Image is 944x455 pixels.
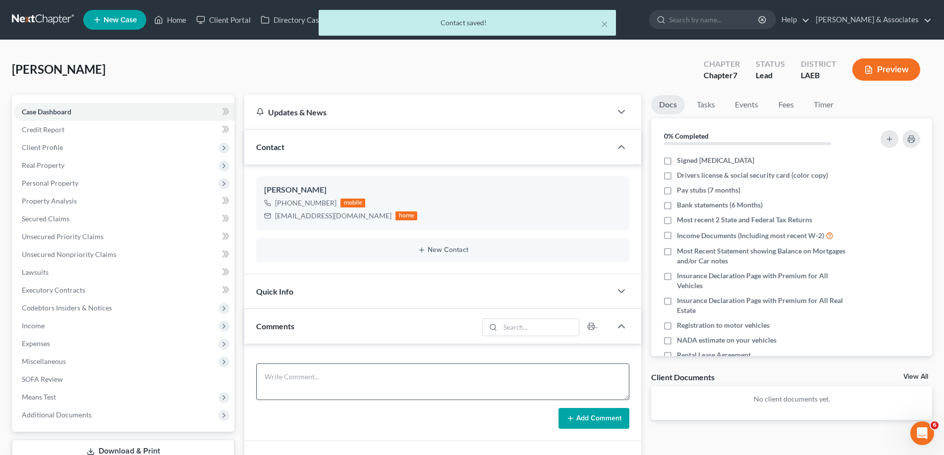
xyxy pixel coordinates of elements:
span: SOFA Review [22,375,63,383]
button: Preview [852,58,920,81]
a: Fees [770,95,802,114]
span: Insurance Declaration Page with Premium for All Real Estate [677,296,853,315]
span: Unsecured Priority Claims [22,232,104,241]
div: [PHONE_NUMBER] [275,198,336,208]
button: × [601,18,608,30]
a: Lawsuits [14,263,234,281]
a: Tasks [689,95,723,114]
p: No client documents yet. [659,394,924,404]
a: View All [903,373,928,380]
a: Property Analysis [14,192,234,210]
span: Pay stubs (7 months) [677,185,740,195]
div: Contact saved! [327,18,608,28]
span: Real Property [22,161,64,169]
span: Drivers license & social security card (color copy) [677,170,828,180]
span: Credit Report [22,125,64,134]
span: Bank statements (6 Months) [677,200,763,210]
span: Quick Info [256,287,293,296]
span: Insurance Declaration Page with Premium for All Vehicles [677,271,853,291]
span: Additional Documents [22,410,92,419]
span: Signed [MEDICAL_DATA] [677,155,754,165]
span: Expenses [22,339,50,348]
span: Contact [256,142,284,152]
a: Case Dashboard [14,103,234,121]
span: Unsecured Nonpriority Claims [22,250,116,258]
span: Codebtors Insiders & Notices [22,303,112,312]
span: Registration to motor vehicles [677,320,770,330]
span: Property Analysis [22,197,77,205]
span: 7 [733,70,737,80]
div: District [801,58,836,70]
span: Case Dashboard [22,107,71,116]
span: Client Profile [22,143,63,152]
div: Status [756,58,785,70]
input: Search... [500,319,579,336]
div: [EMAIL_ADDRESS][DOMAIN_NAME] [275,211,391,221]
div: Lead [756,70,785,81]
a: Unsecured Nonpriority Claims [14,246,234,263]
span: Secured Claims [22,214,69,223]
div: [PERSON_NAME] [264,184,621,196]
a: Events [727,95,766,114]
span: Means Test [22,393,56,401]
a: Timer [806,95,841,114]
a: Credit Report [14,121,234,139]
span: Personal Property [22,179,78,187]
span: Executory Contracts [22,286,85,294]
span: Comments [256,321,294,331]
div: Client Documents [651,372,715,382]
div: mobile [340,199,365,207]
div: Updates & News [256,107,600,117]
span: [PERSON_NAME] [12,62,106,76]
a: Docs [651,95,685,114]
div: LAEB [801,70,836,81]
span: Rental Lease Agreement [677,350,751,360]
span: Income Documents (Including most recent W-2) [677,231,824,241]
iframe: Intercom live chat [910,421,934,445]
span: Lawsuits [22,268,49,276]
div: Chapter [704,58,740,70]
span: Most Recent Statement showing Balance on Mortgages and/or Car notes [677,246,853,266]
div: Chapter [704,70,740,81]
button: New Contact [264,246,621,254]
span: Miscellaneous [22,357,66,365]
span: Income [22,321,45,330]
span: NADA estimate on your vehicles [677,335,777,345]
a: SOFA Review [14,370,234,388]
div: home [395,211,417,220]
a: Secured Claims [14,210,234,228]
span: Most recent 2 State and Federal Tax Returns [677,215,812,225]
button: Add Comment [558,408,629,429]
a: Executory Contracts [14,281,234,299]
span: 6 [931,421,939,429]
a: Unsecured Priority Claims [14,228,234,246]
strong: 0% Completed [664,132,709,140]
